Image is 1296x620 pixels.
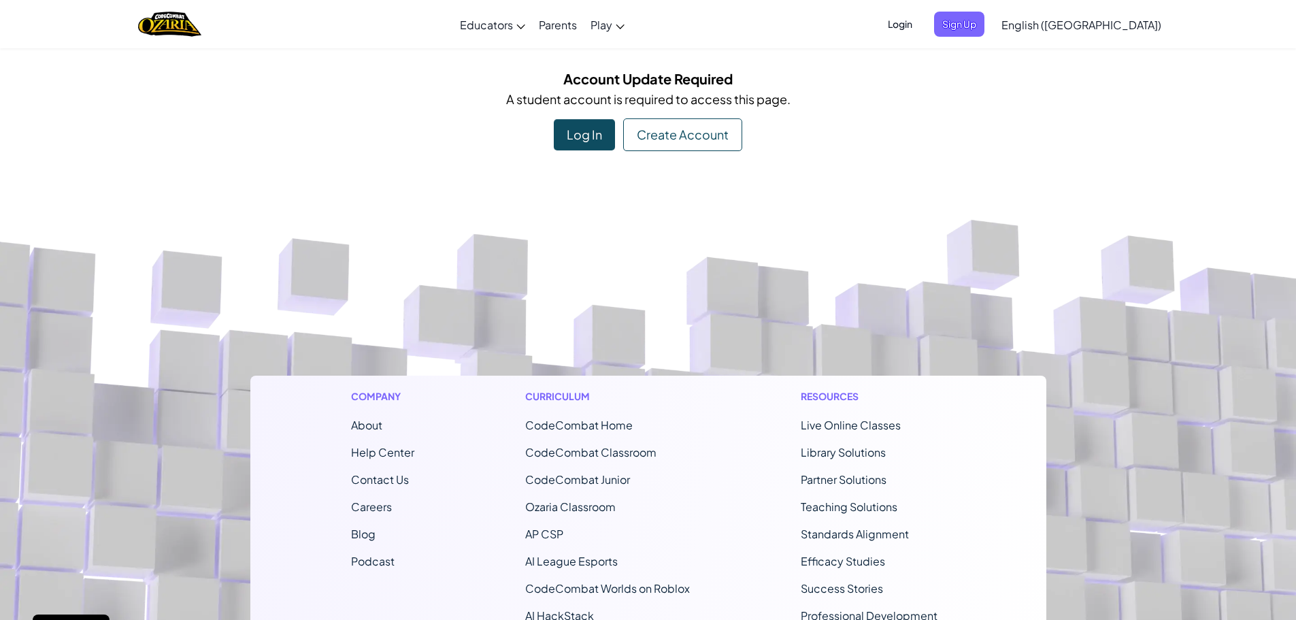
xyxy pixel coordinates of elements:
[801,554,885,568] a: Efficacy Studies
[261,68,1036,89] h5: Account Update Required
[532,6,584,43] a: Parents
[525,472,630,487] a: CodeCombat Junior
[525,500,616,514] a: Ozaria Classroom
[138,10,201,38] a: Ozaria by CodeCombat logo
[460,18,513,32] span: Educators
[351,500,392,514] a: Careers
[453,6,532,43] a: Educators
[351,445,414,459] a: Help Center
[995,6,1168,43] a: English ([GEOGRAPHIC_DATA])
[525,445,657,459] a: CodeCombat Classroom
[351,418,382,432] a: About
[584,6,631,43] a: Play
[525,581,690,595] a: CodeCombat Worlds on Roblox
[801,581,883,595] a: Success Stories
[351,554,395,568] a: Podcast
[801,445,886,459] a: Library Solutions
[801,527,909,541] a: Standards Alignment
[525,389,690,404] h1: Curriculum
[801,500,897,514] a: Teaching Solutions
[351,472,409,487] span: Contact Us
[554,119,615,150] div: Log In
[525,527,563,541] a: AP CSP
[591,18,612,32] span: Play
[351,389,414,404] h1: Company
[934,12,984,37] button: Sign Up
[525,418,633,432] span: CodeCombat Home
[880,12,920,37] button: Login
[525,554,618,568] a: AI League Esports
[1001,18,1161,32] span: English ([GEOGRAPHIC_DATA])
[801,389,946,404] h1: Resources
[138,10,201,38] img: Home
[261,89,1036,109] p: A student account is required to access this page.
[351,527,376,541] a: Blog
[623,118,742,151] div: Create Account
[801,418,901,432] a: Live Online Classes
[801,472,886,487] a: Partner Solutions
